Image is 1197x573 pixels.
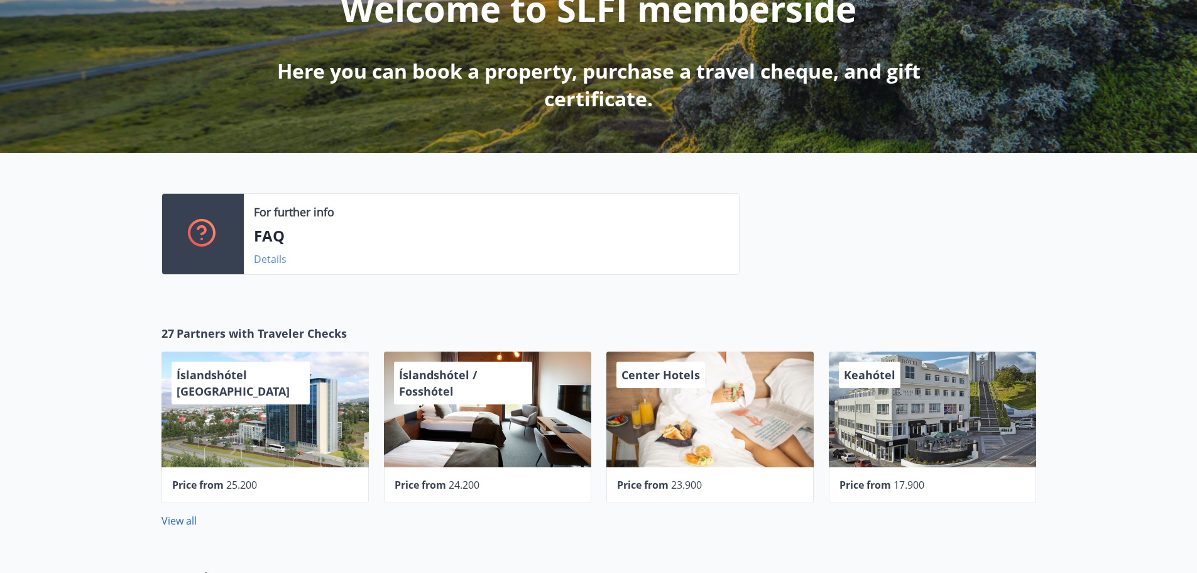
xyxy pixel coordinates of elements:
[449,478,479,492] span: 24.200
[254,225,729,247] p: FAQ
[399,367,477,399] span: Íslandshótel / Fosshótel
[161,325,174,342] span: 27
[894,478,924,492] span: 17.900
[161,514,197,528] a: View all
[844,367,895,382] span: Keahótel
[254,204,334,220] p: For further info
[671,478,702,492] span: 23.900
[267,57,931,113] p: Here you can book a property, purchase a travel cheque, and gift certificate.
[177,367,290,399] span: Íslandshótel [GEOGRAPHIC_DATA]
[395,478,446,492] span: Price from
[177,325,347,342] span: Partners with Traveler Checks
[617,478,669,492] span: Price from
[254,252,287,266] a: Details
[839,478,891,492] span: Price from
[621,367,700,382] span: Center Hotels
[172,478,224,492] span: Price from
[226,478,257,492] span: 25.200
